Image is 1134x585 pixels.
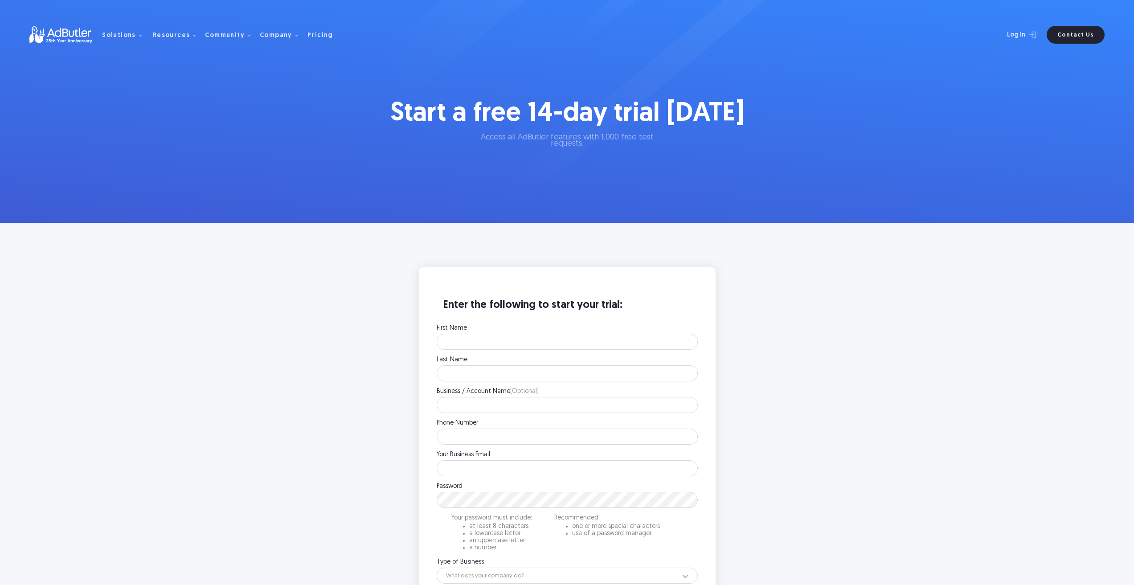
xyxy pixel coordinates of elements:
[467,135,667,147] p: Access all AdButler features with 1,000 free test requests.
[437,325,698,331] label: First Name
[153,20,204,49] div: Resources
[554,515,660,521] p: Recommended:
[102,33,136,39] div: Solutions
[510,388,539,395] span: (Optional)
[205,33,245,39] div: Community
[307,33,333,39] div: Pricing
[469,531,532,537] li: a lowercase letter
[437,452,698,458] label: Your Business Email
[469,524,532,530] li: at least 8 characters
[1047,26,1105,44] a: Contact Us
[469,545,532,551] li: a number
[153,33,190,39] div: Resources
[437,483,698,490] label: Password
[260,33,292,39] div: Company
[102,20,149,49] div: Solutions
[437,559,698,565] label: Type of Business
[451,515,532,521] p: Your password must include:
[437,357,698,363] label: Last Name
[572,524,660,530] li: one or more special characters
[983,26,1041,44] a: Log In
[572,531,660,537] li: use of a password manager
[469,538,532,544] li: an uppercase letter
[437,420,698,426] label: Phone Number
[205,20,258,49] div: Community
[437,299,698,321] h3: Enter the following to start your trial:
[260,20,306,49] div: Company
[437,389,698,395] label: Business / Account Name
[387,98,747,130] h1: Start a free 14-day trial [DATE]
[307,31,340,39] a: Pricing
